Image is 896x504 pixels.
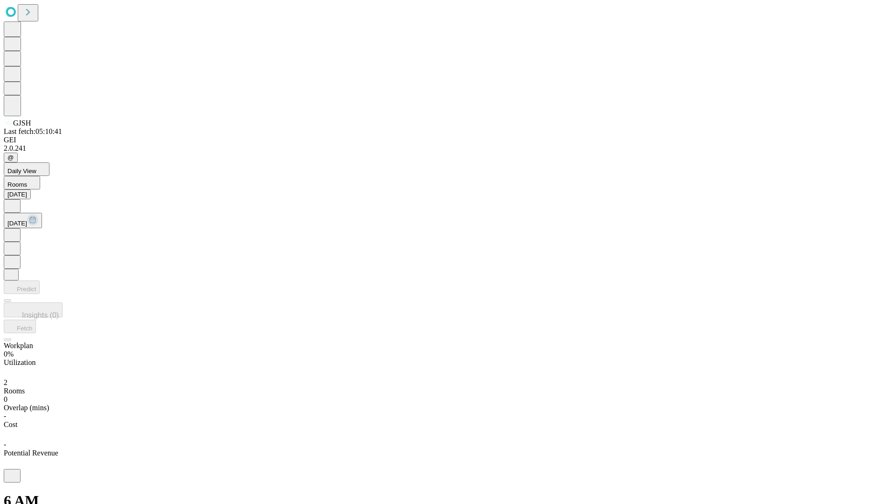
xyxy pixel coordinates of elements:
button: Insights (0) [4,302,63,317]
span: 0 [4,395,7,403]
button: [DATE] [4,213,42,228]
span: Insights (0) [22,311,59,319]
span: Workplan [4,342,33,350]
button: @ [4,153,18,162]
button: [DATE] [4,189,31,199]
button: Daily View [4,162,49,176]
span: 0% [4,350,14,358]
span: GJSH [13,119,31,127]
span: Rooms [4,387,25,395]
span: - [4,412,6,420]
span: Utilization [4,358,35,366]
span: Last fetch: 05:10:41 [4,127,62,135]
button: Rooms [4,176,40,189]
div: GEI [4,136,892,144]
span: Potential Revenue [4,449,58,457]
span: - [4,441,6,448]
span: Overlap (mins) [4,404,49,412]
span: Daily View [7,168,36,175]
button: Fetch [4,320,36,333]
span: @ [7,154,14,161]
span: Rooms [7,181,27,188]
span: 2 [4,378,7,386]
div: 2.0.241 [4,144,892,153]
button: Predict [4,280,40,294]
span: [DATE] [7,220,27,227]
span: Cost [4,420,17,428]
